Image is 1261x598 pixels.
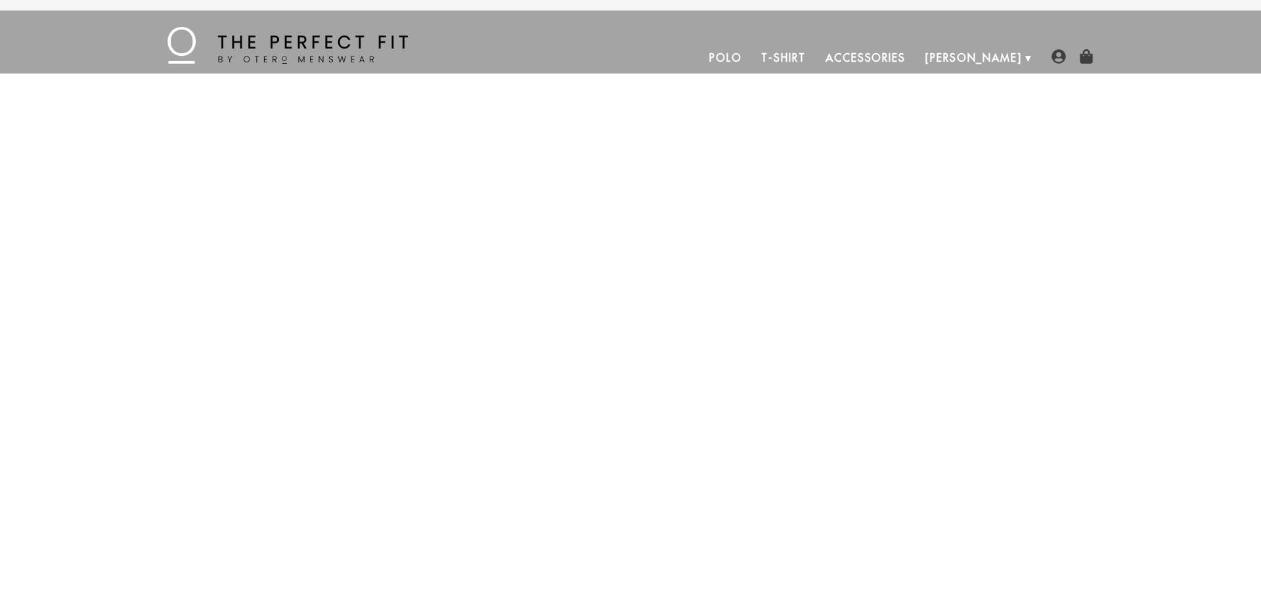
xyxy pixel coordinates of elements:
img: shopping-bag-icon.png [1079,49,1094,64]
img: The Perfect Fit - by Otero Menswear - Logo [167,27,408,64]
a: Accessories [816,42,916,74]
img: user-account-icon.png [1051,49,1066,64]
a: [PERSON_NAME] [916,42,1032,74]
a: Polo [699,42,752,74]
a: T-Shirt [751,42,815,74]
